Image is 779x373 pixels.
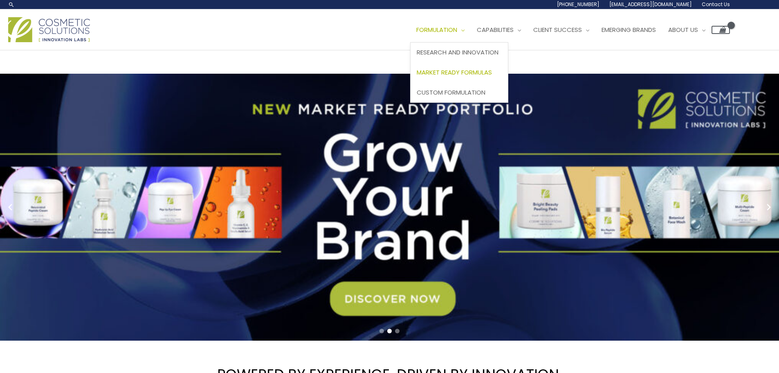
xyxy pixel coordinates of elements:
[763,201,775,213] button: Next slide
[4,201,16,213] button: Previous slide
[411,43,508,63] a: Research and Innovation
[533,25,582,34] span: Client Success
[404,18,730,42] nav: Site Navigation
[602,25,656,34] span: Emerging Brands
[379,329,384,333] span: Go to slide 1
[668,25,698,34] span: About Us
[702,1,730,8] span: Contact Us
[609,1,692,8] span: [EMAIL_ADDRESS][DOMAIN_NAME]
[471,18,527,42] a: Capabilities
[395,329,400,333] span: Go to slide 3
[410,18,471,42] a: Formulation
[417,48,498,57] span: Research and Innovation
[8,1,15,8] a: Search icon link
[411,82,508,102] a: Custom Formulation
[387,329,392,333] span: Go to slide 2
[662,18,712,42] a: About Us
[557,1,599,8] span: [PHONE_NUMBER]
[411,63,508,83] a: Market Ready Formulas
[8,17,90,42] img: Cosmetic Solutions Logo
[477,25,514,34] span: Capabilities
[527,18,595,42] a: Client Success
[417,68,492,77] span: Market Ready Formulas
[417,88,485,97] span: Custom Formulation
[595,18,662,42] a: Emerging Brands
[416,25,457,34] span: Formulation
[712,26,730,34] a: View Shopping Cart, empty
